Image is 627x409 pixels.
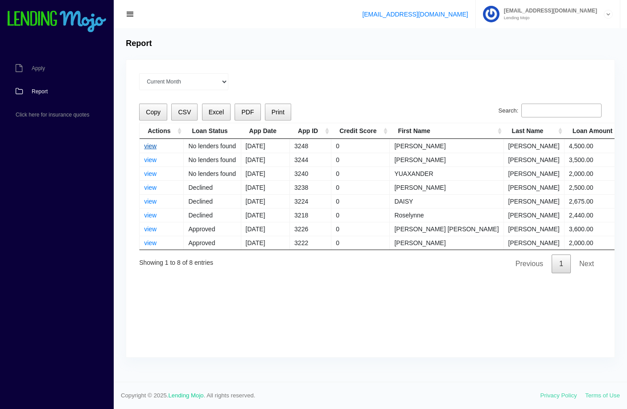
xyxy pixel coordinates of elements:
td: [DATE] [241,153,290,167]
td: 3248 [290,139,331,153]
td: DAISY [390,194,503,208]
label: Search: [499,104,602,118]
th: Actions: activate to sort column ascending [140,123,184,139]
button: CSV [171,104,198,121]
td: Declined [184,208,241,222]
h4: Report [126,39,152,49]
td: [DATE] [241,167,290,180]
td: 3,600.00 [565,222,626,236]
th: Last Name: activate to sort column ascending [504,123,565,139]
td: [DATE] [241,236,290,250]
td: Approved [184,222,241,236]
span: Copy [146,109,161,116]
a: view [144,170,157,177]
td: 2,000.00 [565,236,626,250]
td: 3,500.00 [565,153,626,167]
span: Print [272,109,285,116]
td: 0 [331,236,390,250]
a: 1 [552,255,571,273]
span: Excel [209,109,224,116]
td: 3222 [290,236,331,250]
img: logo-small.png [7,11,107,33]
a: view [144,198,157,205]
a: view [144,142,157,150]
td: [PERSON_NAME] [504,222,565,236]
a: view [144,225,157,233]
td: [PERSON_NAME] [504,236,565,250]
td: 0 [331,153,390,167]
td: [PERSON_NAME] [390,180,503,194]
a: Next [572,255,602,273]
td: [PERSON_NAME] [504,194,565,208]
td: 0 [331,167,390,180]
td: [PERSON_NAME] [504,180,565,194]
td: [DATE] [241,139,290,153]
span: Apply [32,66,45,71]
td: [PERSON_NAME] [504,167,565,180]
td: [PERSON_NAME] [PERSON_NAME] [390,222,503,236]
small: Lending Mojo [499,16,597,20]
td: 2,675.00 [565,194,626,208]
td: Declined [184,194,241,208]
a: view [144,212,157,219]
a: Privacy Policy [540,392,577,399]
td: Approved [184,236,241,250]
td: 3238 [290,180,331,194]
a: Terms of Use [585,392,620,399]
td: 4,500.00 [565,139,626,153]
td: 2,440.00 [565,208,626,222]
input: Search: [521,104,602,118]
td: 0 [331,180,390,194]
span: CSV [178,109,191,116]
th: Loan Status: activate to sort column ascending [184,123,241,139]
td: 2,500.00 [565,180,626,194]
button: Excel [202,104,231,121]
div: Showing 1 to 8 of 8 entries [139,253,213,267]
span: [EMAIL_ADDRESS][DOMAIN_NAME] [499,8,597,13]
th: Loan Amount: activate to sort column ascending [565,123,626,139]
td: No lenders found [184,139,241,153]
td: 0 [331,222,390,236]
a: Lending Mojo [169,392,204,399]
td: YUAXANDER [390,167,503,180]
td: 2,000.00 [565,167,626,180]
td: No lenders found [184,153,241,167]
span: Click here for insurance quotes [16,112,89,117]
td: [DATE] [241,208,290,222]
button: PDF [235,104,260,121]
td: [PERSON_NAME] [504,208,565,222]
img: Profile image [483,6,499,22]
a: Previous [508,255,551,273]
button: Copy [139,104,167,121]
td: 3244 [290,153,331,167]
button: Print [265,104,291,121]
td: 3226 [290,222,331,236]
span: PDF [241,109,254,116]
th: Credit Score: activate to sort column ascending [331,123,390,139]
td: [PERSON_NAME] [390,153,503,167]
td: [DATE] [241,180,290,194]
th: App ID: activate to sort column ascending [290,123,331,139]
th: App Date: activate to sort column ascending [241,123,290,139]
span: Report [32,89,48,94]
th: First Name: activate to sort column ascending [390,123,503,139]
td: Declined [184,180,241,194]
td: 3224 [290,194,331,208]
span: Copyright © 2025. . All rights reserved. [121,391,540,400]
td: [DATE] [241,222,290,236]
td: [PERSON_NAME] [504,153,565,167]
td: [DATE] [241,194,290,208]
td: Roselynne [390,208,503,222]
a: view [144,239,157,246]
td: 3218 [290,208,331,222]
a: [EMAIL_ADDRESS][DOMAIN_NAME] [362,11,468,18]
td: 0 [331,139,390,153]
td: [PERSON_NAME] [390,236,503,250]
td: 3240 [290,167,331,180]
td: No lenders found [184,167,241,180]
a: view [144,156,157,163]
td: [PERSON_NAME] [390,139,503,153]
td: 0 [331,194,390,208]
td: [PERSON_NAME] [504,139,565,153]
a: view [144,184,157,191]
